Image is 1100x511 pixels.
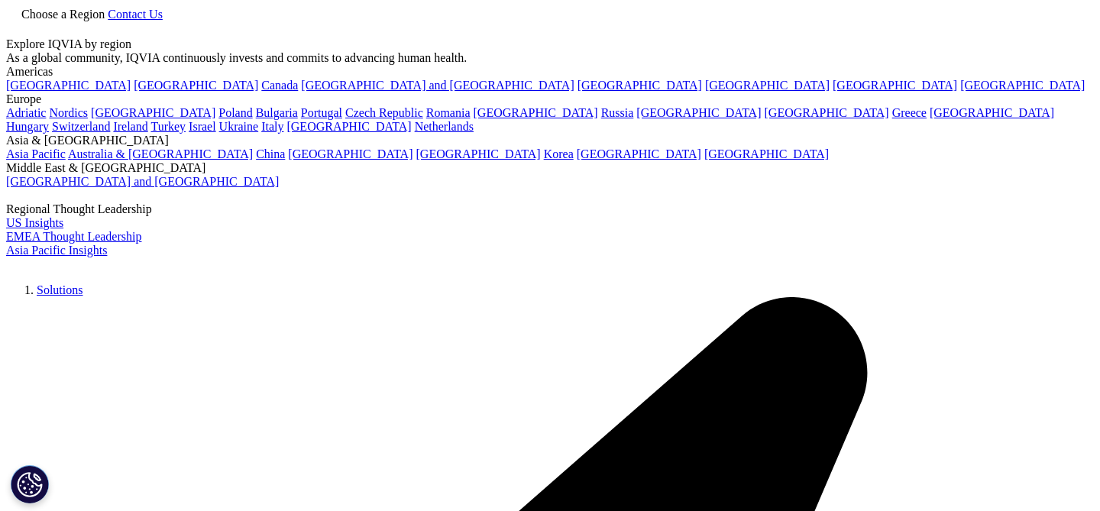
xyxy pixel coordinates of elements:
[6,216,63,229] a: US Insights
[37,283,82,296] a: Solutions
[113,120,147,133] a: Ireland
[416,147,541,160] a: [GEOGRAPHIC_DATA]
[426,106,471,119] a: Romania
[6,51,1094,65] div: As a global community, IQVIA continuously invests and commits to advancing human health.
[833,79,957,92] a: [GEOGRAPHIC_DATA]
[286,120,411,133] a: [GEOGRAPHIC_DATA]
[6,175,279,188] a: [GEOGRAPHIC_DATA] and [GEOGRAPHIC_DATA]
[6,230,141,243] a: EMEA Thought Leadership
[301,79,574,92] a: [GEOGRAPHIC_DATA] and [GEOGRAPHIC_DATA]
[544,147,574,160] a: Korea
[960,79,1085,92] a: [GEOGRAPHIC_DATA]
[256,147,285,160] a: China
[261,120,283,133] a: Italy
[6,134,1094,147] div: Asia & [GEOGRAPHIC_DATA]
[11,465,49,503] button: Cookies Settings
[6,37,1094,51] div: Explore IQVIA by region
[301,106,342,119] a: Portugal
[345,106,423,119] a: Czech Republic
[6,244,107,257] a: Asia Pacific Insights
[150,120,186,133] a: Turkey
[765,106,889,119] a: [GEOGRAPHIC_DATA]
[6,147,66,160] a: Asia Pacific
[704,147,829,160] a: [GEOGRAPHIC_DATA]
[415,120,474,133] a: Netherlands
[892,106,927,119] a: Greece
[6,202,1094,216] div: Regional Thought Leadership
[6,79,131,92] a: [GEOGRAPHIC_DATA]
[218,106,252,119] a: Poland
[6,161,1094,175] div: Middle East & [GEOGRAPHIC_DATA]
[636,106,761,119] a: [GEOGRAPHIC_DATA]
[261,79,298,92] a: Canada
[219,120,259,133] a: Ukraine
[68,147,253,160] a: Australia & [GEOGRAPHIC_DATA]
[6,106,46,119] a: Adriatic
[288,147,412,160] a: [GEOGRAPHIC_DATA]
[52,120,110,133] a: Switzerland
[189,120,216,133] a: Israel
[601,106,634,119] a: Russia
[6,120,49,133] a: Hungary
[705,79,830,92] a: [GEOGRAPHIC_DATA]
[91,106,215,119] a: [GEOGRAPHIC_DATA]
[49,106,88,119] a: Nordics
[134,79,258,92] a: [GEOGRAPHIC_DATA]
[6,92,1094,106] div: Europe
[577,147,701,160] a: [GEOGRAPHIC_DATA]
[6,65,1094,79] div: Americas
[108,8,163,21] a: Contact Us
[21,8,105,21] span: Choose a Region
[256,106,298,119] a: Bulgaria
[930,106,1054,119] a: [GEOGRAPHIC_DATA]
[474,106,598,119] a: [GEOGRAPHIC_DATA]
[577,79,702,92] a: [GEOGRAPHIC_DATA]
